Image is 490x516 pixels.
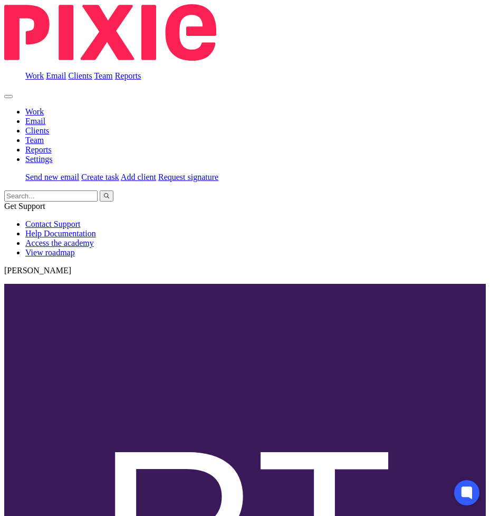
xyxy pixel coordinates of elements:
[46,71,66,80] a: Email
[4,202,45,211] span: Get Support
[25,219,80,228] a: Contact Support
[100,190,113,202] button: Search
[115,71,141,80] a: Reports
[25,145,52,154] a: Reports
[4,190,98,202] input: Search
[25,155,53,164] a: Settings
[68,71,92,80] a: Clients
[25,107,44,116] a: Work
[25,126,49,135] a: Clients
[4,4,216,61] img: Pixie
[94,71,112,80] a: Team
[25,248,75,257] a: View roadmap
[25,136,44,145] a: Team
[81,173,119,181] a: Create task
[25,238,94,247] a: Access the academy
[4,266,486,275] p: [PERSON_NAME]
[121,173,156,181] a: Add client
[25,173,79,181] a: Send new email
[158,173,218,181] a: Request signature
[25,229,96,238] a: Help Documentation
[25,117,45,126] a: Email
[25,71,44,80] a: Work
